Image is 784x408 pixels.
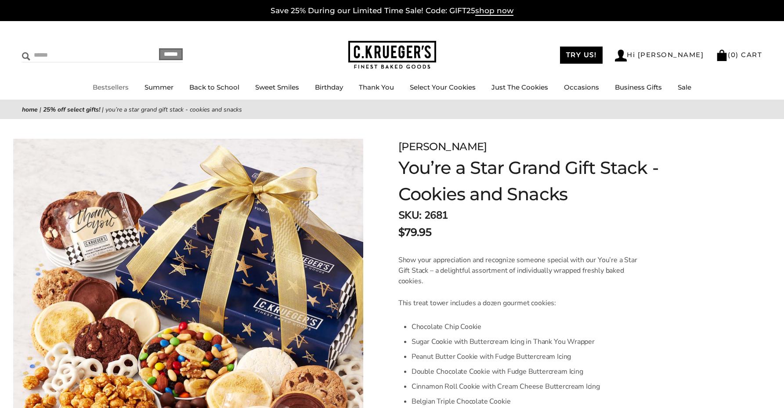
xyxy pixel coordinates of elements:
[398,255,639,286] p: Show your appreciation and recognize someone special with our You’re a Star Gift Stack – a deligh...
[398,139,679,155] div: [PERSON_NAME]
[93,83,129,91] a: Bestsellers
[7,375,91,401] iframe: Sign Up via Text for Offers
[145,83,173,91] a: Summer
[412,319,639,334] li: Chocolate Chip Cookie
[678,83,691,91] a: Sale
[22,105,38,114] a: Home
[716,51,762,59] a: (0) CART
[348,41,436,69] img: C.KRUEGER'S
[271,6,513,16] a: Save 25% During our Limited Time Sale! Code: GIFT25shop now
[615,50,627,61] img: Account
[398,224,431,240] span: $79.95
[731,51,736,59] span: 0
[255,83,299,91] a: Sweet Smiles
[22,52,30,61] img: Search
[615,83,662,91] a: Business Gifts
[105,105,242,114] span: You’re a Star Grand Gift Stack - Cookies and Snacks
[716,50,728,61] img: Bag
[410,83,476,91] a: Select Your Cookies
[22,48,126,62] input: Search
[491,83,548,91] a: Just The Cookies
[359,83,394,91] a: Thank You
[412,334,639,349] li: Sugar Cookie with Buttercream Icing in Thank You Wrapper
[22,105,762,115] nav: breadcrumbs
[315,83,343,91] a: Birthday
[412,349,639,364] li: Peanut Butter Cookie with Fudge Buttercream Icing
[40,105,41,114] span: |
[398,298,639,308] p: This treat tower includes a dozen gourmet cookies:
[398,155,679,207] h1: You’re a Star Grand Gift Stack - Cookies and Snacks
[615,50,704,61] a: Hi [PERSON_NAME]
[475,6,513,16] span: shop now
[43,105,100,114] a: 25% off Select Gifts!
[560,47,603,64] a: TRY US!
[102,105,104,114] span: |
[398,208,422,222] strong: SKU:
[564,83,599,91] a: Occasions
[189,83,239,91] a: Back to School
[424,208,448,222] span: 2681
[412,364,639,379] li: Double Chocolate Cookie with Fudge Buttercream Icing
[412,379,639,394] li: Cinnamon Roll Cookie with Cream Cheese Buttercream Icing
